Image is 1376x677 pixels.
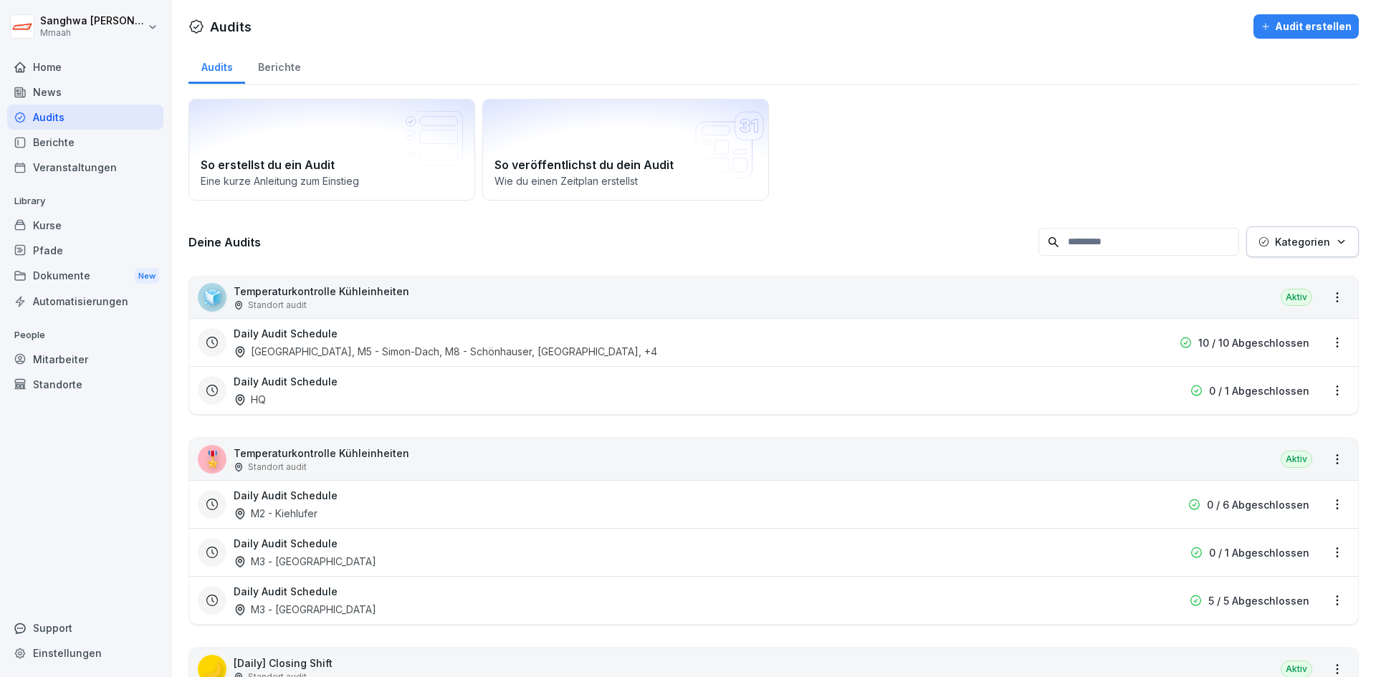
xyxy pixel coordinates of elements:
[1261,19,1352,34] div: Audit erstellen
[234,584,338,599] h3: Daily Audit Schedule
[7,615,163,640] div: Support
[7,289,163,314] a: Automatisierungen
[40,15,145,27] p: Sanghwa [PERSON_NAME]
[248,461,307,474] p: Standort audit
[234,392,266,407] div: HQ
[1246,226,1359,257] button: Kategorien
[1209,545,1309,560] p: 0 / 1 Abgeschlossen
[40,28,145,38] p: Mmaah
[7,238,163,263] a: Pfade
[234,536,338,551] h3: Daily Audit Schedule
[1207,497,1309,512] p: 0 / 6 Abgeschlossen
[234,446,409,461] p: Temperaturkontrolle Kühleinheiten
[248,299,307,312] p: Standort audit
[7,105,163,130] a: Audits
[7,324,163,347] p: People
[7,263,163,289] div: Dokumente
[234,326,338,341] h3: Daily Audit Schedule
[1275,234,1330,249] p: Kategorien
[7,155,163,180] a: Veranstaltungen
[7,190,163,213] p: Library
[494,173,757,188] p: Wie du einen Zeitplan erstellst
[201,156,463,173] h2: So erstellst du ein Audit
[234,344,657,359] div: [GEOGRAPHIC_DATA], M5 - Simon-Dach, M8 - Schönhauser, [GEOGRAPHIC_DATA] , +4
[1209,383,1309,398] p: 0 / 1 Abgeschlossen
[1281,289,1312,306] div: Aktiv
[482,99,769,201] a: So veröffentlichst du dein AuditWie du einen Zeitplan erstellst
[234,284,409,299] p: Temperaturkontrolle Kühleinheiten
[188,234,1031,250] h3: Deine Audits
[234,554,376,569] div: M3 - [GEOGRAPHIC_DATA]
[234,488,338,503] h3: Daily Audit Schedule
[7,80,163,105] a: News
[188,47,245,84] a: Audits
[201,173,463,188] p: Eine kurze Anleitung zum Einstieg
[1208,593,1309,608] p: 5 / 5 Abgeschlossen
[7,372,163,397] a: Standorte
[210,17,252,37] h1: Audits
[198,445,226,474] div: 🎖️
[1281,451,1312,468] div: Aktiv
[135,268,159,284] div: New
[198,283,226,312] div: 🧊
[7,130,163,155] a: Berichte
[234,656,333,671] p: [Daily] Closing Shift
[1198,335,1309,350] p: 10 / 10 Abgeschlossen
[234,374,338,389] h3: Daily Audit Schedule
[494,156,757,173] h2: So veröffentlichst du dein Audit
[1253,14,1359,39] button: Audit erstellen
[245,47,313,84] a: Berichte
[7,263,163,289] a: DokumenteNew
[234,506,317,521] div: M2 - Kiehlufer
[7,640,163,666] a: Einstellungen
[7,347,163,372] a: Mitarbeiter
[7,213,163,238] a: Kurse
[188,99,475,201] a: So erstellst du ein AuditEine kurze Anleitung zum Einstieg
[7,54,163,80] a: Home
[234,602,376,617] div: M3 - [GEOGRAPHIC_DATA]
